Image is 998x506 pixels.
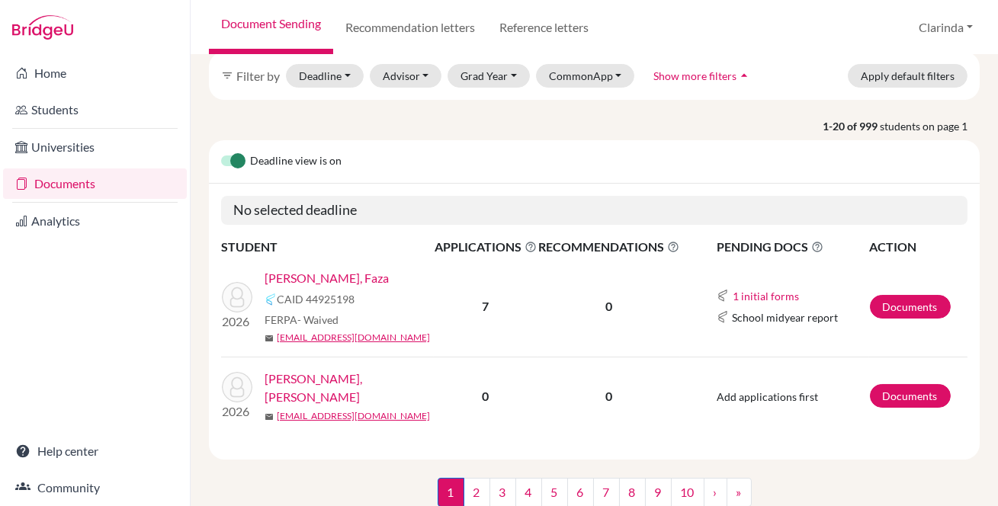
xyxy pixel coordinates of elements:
[286,64,364,88] button: Deadline
[3,206,187,236] a: Analytics
[370,64,442,88] button: Advisor
[880,118,980,134] span: students on page 1
[717,311,729,323] img: Common App logo
[538,387,679,405] p: 0
[653,69,736,82] span: Show more filters
[12,15,73,40] img: Bridge-U
[277,409,430,423] a: [EMAIL_ADDRESS][DOMAIN_NAME]
[265,312,339,328] span: FERPA
[297,313,339,326] span: - Waived
[277,331,430,344] a: [EMAIL_ADDRESS][DOMAIN_NAME]
[221,196,968,225] h5: No selected deadline
[3,132,187,162] a: Universities
[222,372,252,402] img: Abbas, Laras Puspa Hayaak
[222,312,252,331] p: 2026
[869,237,968,257] th: ACTION
[448,64,530,88] button: Grad Year
[717,290,729,302] img: Common App logo
[536,64,635,88] button: CommonApp
[538,238,679,256] span: RECOMMENDATIONS
[3,472,187,503] a: Community
[482,389,489,403] b: 0
[265,412,274,421] span: mail
[435,238,537,256] span: APPLICATIONS
[732,309,838,325] span: School midyear report
[221,237,434,257] th: STUDENT
[265,293,277,306] img: Common App logo
[717,390,818,403] span: Add applications first
[265,334,274,343] span: mail
[222,282,252,312] img: Alghiffary, Faza
[221,69,233,82] i: filter_list
[236,69,280,83] span: Filter by
[3,94,187,125] a: Students
[265,370,444,406] a: [PERSON_NAME], [PERSON_NAME]
[538,297,679,315] p: 0
[3,168,187,199] a: Documents
[222,402,252,421] p: 2026
[870,384,951,408] a: Documents
[870,295,951,319] a: Documents
[732,287,800,305] button: 1 initial forms
[277,291,355,307] span: CAID 44925198
[848,64,968,88] button: Apply default filters
[717,238,868,256] span: PENDING DOCS
[3,436,187,466] a: Help center
[736,68,752,83] i: arrow_drop_up
[3,58,187,88] a: Home
[912,13,980,42] button: Clarinda
[265,269,389,287] a: [PERSON_NAME], Faza
[823,118,880,134] strong: 1-20 of 999
[640,64,765,88] button: Show more filtersarrow_drop_up
[482,299,489,313] b: 7
[250,152,342,171] span: Deadline view is on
